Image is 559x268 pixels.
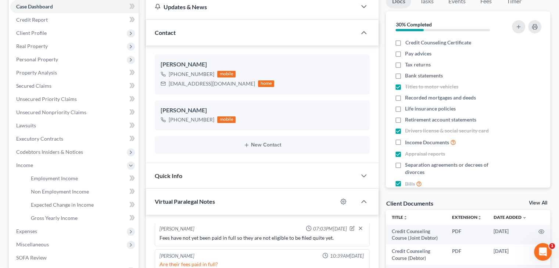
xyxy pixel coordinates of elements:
span: Real Property [16,43,48,49]
a: Executory Contracts [10,132,139,145]
span: Miscellaneous [16,241,49,247]
span: 10:39AM[DATE] [330,253,363,260]
i: unfold_more [477,216,482,220]
strong: 30% Completed [395,21,431,28]
a: Unsecured Nonpriority Claims [10,106,139,119]
div: [PHONE_NUMBER] [169,70,214,78]
a: Titleunfold_more [392,214,408,220]
span: Non Employment Income [31,188,89,195]
span: Virtual Paralegal Notes [155,198,215,205]
span: Recorded mortgages and deeds [405,94,476,101]
div: Fees have not yet been paid in full so they are not eligible to be filed quite yet. [160,234,365,242]
span: Case Dashboard [16,3,53,10]
span: Life insurance policies [405,105,456,112]
div: home [258,80,274,87]
span: Property Analysis [16,69,57,76]
span: Retirement account statements [405,116,476,123]
span: Income [16,162,33,168]
div: Are their fees paid in full? [160,261,365,268]
span: Client Profile [16,30,47,36]
a: View All [529,200,547,206]
span: Income Documents [405,139,449,146]
span: Tax returns [405,61,431,68]
a: Date Added expand_more [494,214,527,220]
span: SOFA Review [16,254,47,261]
span: Executory Contracts [16,135,63,142]
div: [EMAIL_ADDRESS][DOMAIN_NAME] [169,80,255,87]
a: SOFA Review [10,251,139,264]
a: Gross Yearly Income [25,211,139,225]
span: Credit Report [16,17,48,23]
a: Credit Report [10,13,139,26]
td: [DATE] [488,225,533,245]
span: Expenses [16,228,37,234]
iframe: Intercom live chat [534,243,552,261]
i: expand_more [522,216,527,220]
span: Lawsuits [16,122,36,128]
td: PDF [446,225,488,245]
div: [PERSON_NAME] [160,225,194,233]
button: New Contact [161,142,364,148]
td: Credit Counseling Course (Debtor) [386,245,446,265]
a: Lawsuits [10,119,139,132]
div: Client Documents [386,199,433,207]
div: [PERSON_NAME] [160,253,194,260]
a: Non Employment Income [25,185,139,198]
a: Extensionunfold_more [452,214,482,220]
span: Appraisal reports [405,150,445,157]
td: PDF [446,245,488,265]
a: Employment Income [25,172,139,185]
span: Drivers license & social security card [405,127,489,134]
a: Unsecured Priority Claims [10,93,139,106]
div: Updates & News [155,3,348,11]
span: Credit Counseling Certificate [405,39,471,46]
td: Credit Counseling Course (Joint Debtor) [386,225,446,245]
td: [DATE] [488,245,533,265]
i: unfold_more [403,216,408,220]
span: Contact [155,29,176,36]
a: Secured Claims [10,79,139,93]
span: Separation agreements or decrees of divorces [405,161,503,176]
span: Bills [405,180,415,188]
span: Unsecured Nonpriority Claims [16,109,86,115]
span: Bank statements [405,72,443,79]
div: [PERSON_NAME] [161,106,364,115]
div: mobile [217,71,236,77]
div: [PERSON_NAME] [161,60,364,69]
span: Unsecured Priority Claims [16,96,77,102]
a: Expected Change in Income [25,198,139,211]
span: 1 [549,243,555,249]
div: [PHONE_NUMBER] [169,116,214,123]
span: Employment Income [31,175,78,181]
span: Personal Property [16,56,58,62]
span: 07:03PM[DATE] [313,225,347,232]
span: Quick Info [155,172,182,179]
div: mobile [217,116,236,123]
span: Titles to motor vehicles [405,83,458,90]
span: Pay advices [405,50,431,57]
a: Property Analysis [10,66,139,79]
span: Codebtors Insiders & Notices [16,149,83,155]
span: Secured Claims [16,83,51,89]
span: Expected Change in Income [31,202,94,208]
span: Gross Yearly Income [31,215,78,221]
